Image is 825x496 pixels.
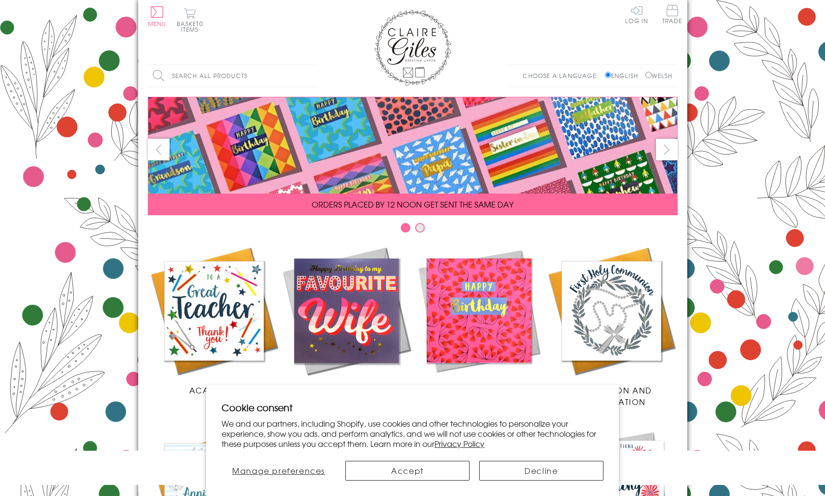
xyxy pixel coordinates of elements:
[222,418,603,448] p: We and our partners, including Shopify, use cookies and other technologies to personalize your ex...
[314,384,378,396] span: New Releases
[656,139,678,160] button: next
[523,71,603,80] p: Choose a language:
[662,5,682,26] a: Trade
[434,438,485,449] a: Privacy Policy
[307,65,316,87] input: Search
[189,384,239,396] span: Academic
[222,461,336,481] button: Manage preferences
[605,72,611,78] input: English
[177,8,203,32] button: Basket0 items
[662,5,682,24] span: Trade
[374,10,451,86] img: Claire Giles Greetings Cards
[232,465,325,476] span: Manage preferences
[605,71,643,80] label: English
[148,222,678,237] div: Carousel Pagination
[312,198,513,210] span: ORDERS PLACED BY 12 NOON GET SENT THE SAME DAY
[570,384,652,407] span: Communion and Confirmation
[345,461,470,481] button: Accept
[181,19,203,34] span: 0 items
[545,245,678,407] a: Communion and Confirmation
[645,71,673,80] label: Welsh
[479,461,603,481] button: Decline
[401,223,410,233] button: Carousel Page 1 (Current Slide)
[148,6,167,26] button: Menu
[148,245,280,396] a: Academic
[625,5,648,24] a: Log In
[148,65,316,87] input: Search all products
[148,139,170,160] button: prev
[413,245,545,396] a: Birthdays
[415,223,425,233] button: Carousel Page 2
[222,401,603,414] h2: Cookie consent
[456,384,502,396] span: Birthdays
[645,72,652,78] input: Welsh
[148,19,167,28] span: Menu
[280,245,413,396] a: New Releases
